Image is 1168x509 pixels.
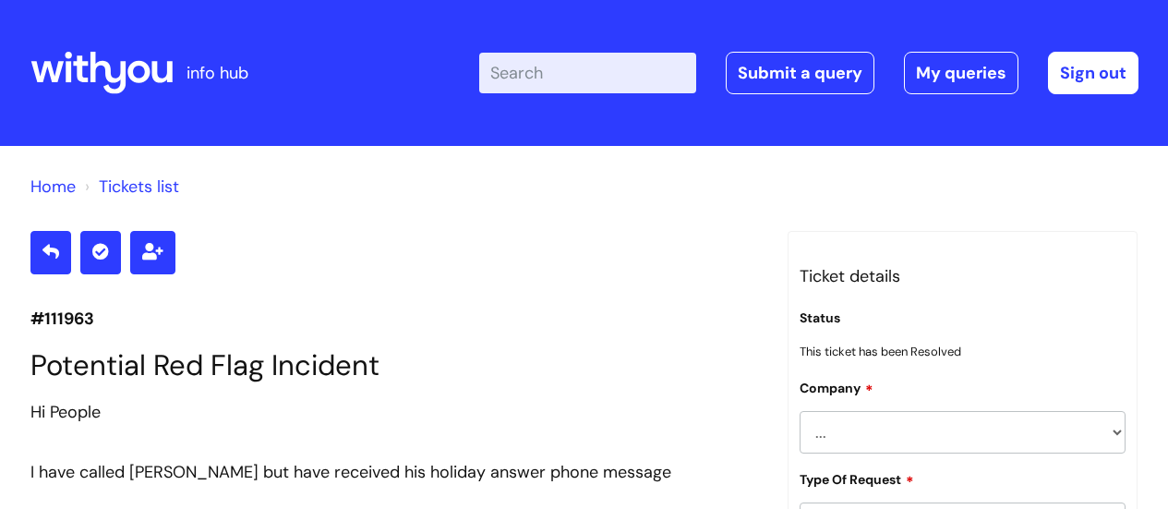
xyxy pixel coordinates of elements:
p: This ticket has been Resolved [800,341,1126,362]
p: info hub [187,58,248,88]
a: Tickets list [99,176,179,198]
label: Type Of Request [800,469,914,488]
a: Sign out [1048,52,1138,94]
a: Submit a query [726,52,874,94]
li: Solution home [30,172,76,201]
input: Search [479,53,696,93]
li: Tickets list [80,172,179,201]
h3: Ticket details [800,261,1126,291]
div: I have called [PERSON_NAME] but have received his holiday answer phone message [30,457,760,487]
p: #111963 [30,304,760,333]
h1: Potential Red Flag Incident [30,348,760,382]
a: Home [30,176,76,198]
a: My queries [904,52,1018,94]
label: Status [800,310,840,326]
div: | - [479,52,1138,94]
label: Company [800,378,873,396]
